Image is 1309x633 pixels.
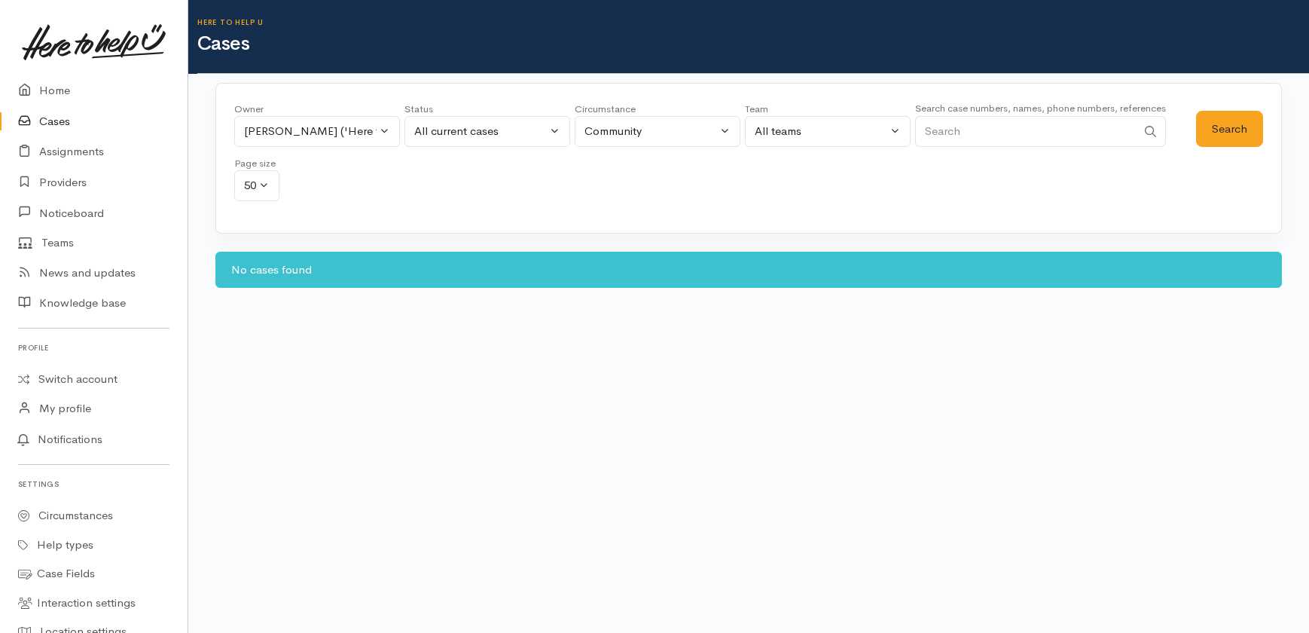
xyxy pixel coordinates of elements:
div: All current cases [414,123,547,140]
div: Page size [234,156,279,171]
div: Circumstance [575,102,740,117]
button: Dean Silva ('Here to help u') [234,116,400,147]
button: All teams [745,116,911,147]
div: [PERSON_NAME] ('Here to help u') [244,123,377,140]
input: Search [915,116,1137,147]
button: All current cases [404,116,570,147]
div: 50 [244,177,256,194]
div: No cases found [215,252,1282,289]
small: Search case numbers, names, phone numbers, references [915,102,1166,115]
div: Status [404,102,570,117]
div: Team [745,102,911,117]
button: Community [575,116,740,147]
div: Owner [234,102,400,117]
h6: Settings [18,474,169,494]
h6: Here to help u [197,18,1309,26]
h6: Profile [18,338,169,358]
div: Community [584,123,717,140]
button: 50 [234,170,279,201]
h1: Cases [197,33,1309,55]
button: Search [1196,111,1263,148]
div: All teams [755,123,887,140]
